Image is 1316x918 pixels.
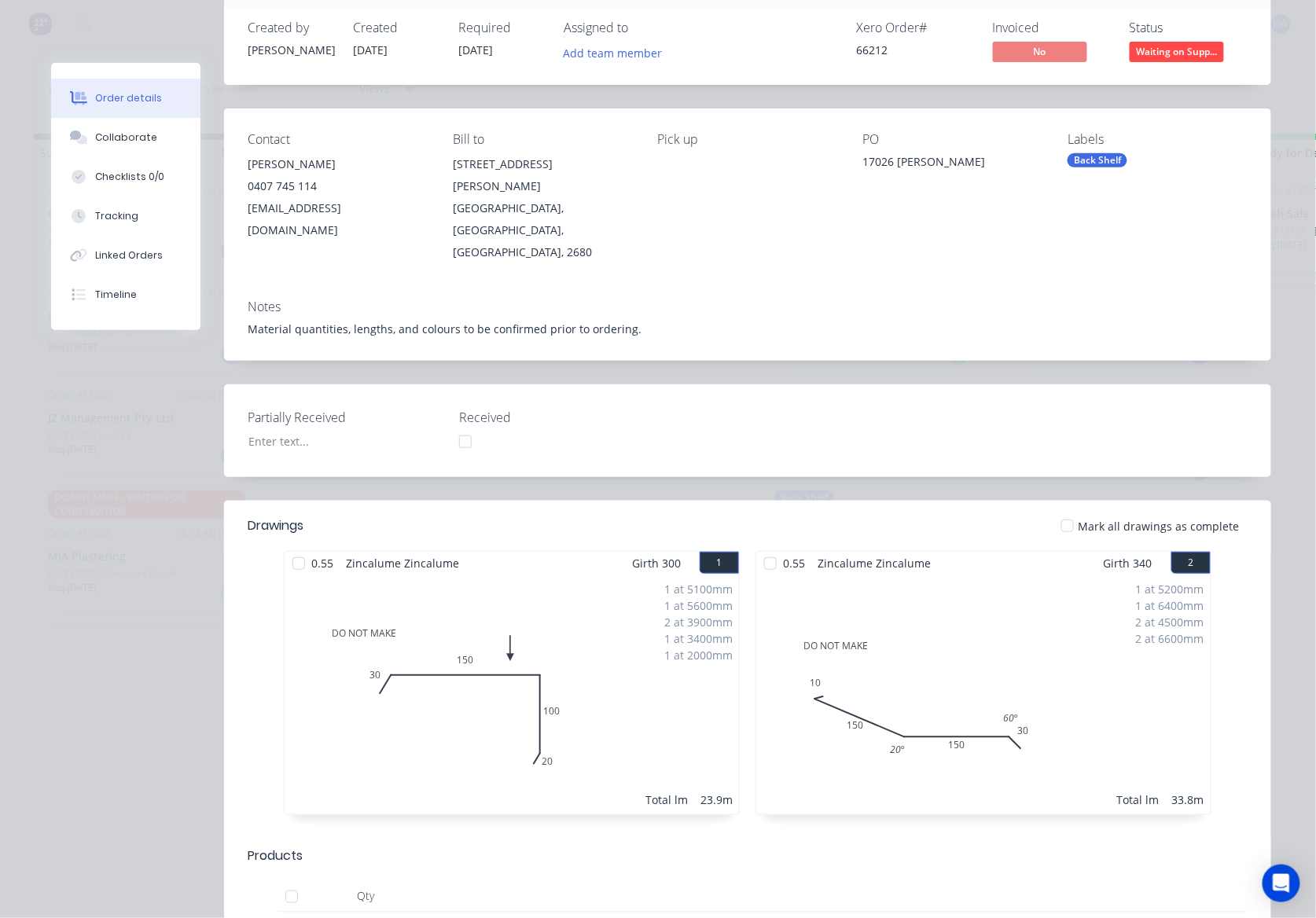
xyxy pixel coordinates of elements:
span: Zincalume Zincalume [811,552,937,575]
button: Add team member [555,42,671,63]
span: Zincalume Zincalume [340,552,465,575]
div: Linked Orders [95,248,163,263]
div: Collaborate [95,130,157,145]
div: Assigned to [564,20,721,35]
div: 66212 [856,42,974,58]
div: [STREET_ADDRESS][PERSON_NAME] [453,153,633,197]
div: Material quantities, lengths, and colours to be confirmed prior to ordering. [248,321,1248,337]
button: 2 [1171,552,1211,574]
div: Xero Order # [856,20,974,35]
div: Status [1130,20,1248,35]
div: 2 at 6600mm [1136,630,1204,647]
div: 1 at 3400mm [664,630,733,647]
button: 1 [700,552,739,574]
span: Mark all drawings as complete [1079,518,1240,534]
button: Checklists 0/0 [51,157,200,196]
div: 33.8m [1172,791,1204,808]
div: Contact [248,132,428,147]
div: Bill to [453,132,633,147]
div: Total lm [1117,791,1160,808]
button: Waiting on Supp... [1130,42,1224,65]
span: Waiting on Supp... [1130,42,1224,61]
div: 1 at 5600mm [664,597,733,614]
span: Girth 340 [1104,552,1152,575]
div: [STREET_ADDRESS][PERSON_NAME][GEOGRAPHIC_DATA], [GEOGRAPHIC_DATA], [GEOGRAPHIC_DATA], 2680 [453,153,633,263]
div: DO NOT MAKE30150100201 at 5100mm1 at 5600mm2 at 3900mm1 at 3400mm1 at 2000mmTotal lm23.9m [285,575,739,814]
button: Collaborate [51,118,200,157]
div: Notes [248,299,1248,314]
label: Partially Received [248,408,444,427]
div: [PERSON_NAME] [248,42,334,58]
div: [GEOGRAPHIC_DATA], [GEOGRAPHIC_DATA], [GEOGRAPHIC_DATA], 2680 [453,197,633,263]
div: DO NOT MAKE101501503020º60º1 at 5200mm1 at 6400mm2 at 4500mm2 at 6600mmTotal lm33.8m [756,575,1211,814]
span: 0.55 [777,552,811,575]
div: [PERSON_NAME] [248,153,428,175]
div: Timeline [95,288,137,302]
div: 2 at 4500mm [1136,614,1204,630]
span: [DATE] [458,42,493,57]
div: Created [353,20,439,35]
div: PO [862,132,1042,147]
div: 0407 745 114 [248,175,428,197]
div: Checklists 0/0 [95,170,164,184]
button: Add team member [564,42,671,63]
span: No [993,42,1087,61]
div: Required [458,20,545,35]
div: [PERSON_NAME]0407 745 114[EMAIL_ADDRESS][DOMAIN_NAME] [248,153,428,241]
div: 17026 [PERSON_NAME] [862,153,1042,175]
div: 1 at 6400mm [1136,597,1204,614]
button: Order details [51,79,200,118]
label: Received [459,408,656,427]
div: Back Shelf [1068,153,1127,167]
div: 23.9m [700,791,733,808]
div: [EMAIL_ADDRESS][DOMAIN_NAME] [248,197,428,241]
div: Drawings [248,516,303,535]
button: Timeline [51,275,200,314]
button: Tracking [51,196,200,236]
div: 1 at 5100mm [664,581,733,597]
div: 1 at 5200mm [1136,581,1204,597]
div: Tracking [95,209,138,223]
div: Labels [1068,132,1248,147]
span: [DATE] [353,42,388,57]
div: Open Intercom Messenger [1263,865,1300,902]
div: Invoiced [993,20,1111,35]
div: 2 at 3900mm [664,614,733,630]
div: Pick up [658,132,838,147]
button: Linked Orders [51,236,200,275]
div: Total lm [645,791,688,808]
div: Order details [95,91,162,105]
div: 1 at 2000mm [664,647,733,663]
span: 0.55 [305,552,340,575]
div: Qty [318,881,413,912]
div: Products [248,846,303,865]
div: Created by [248,20,334,35]
span: Girth 300 [632,552,681,575]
